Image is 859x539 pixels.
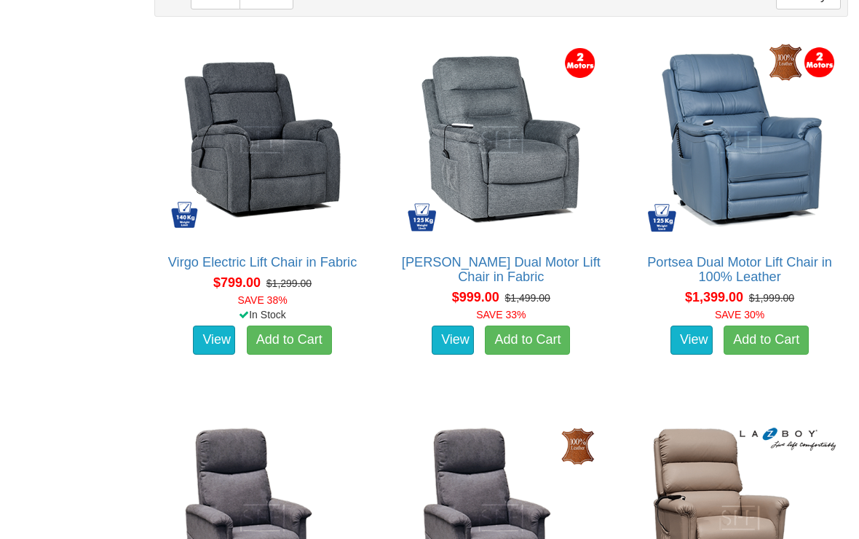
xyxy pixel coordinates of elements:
a: View [670,326,713,355]
img: Bristow Dual Motor Lift Chair in Fabric [400,39,601,240]
a: Add to Cart [247,326,332,355]
a: Add to Cart [724,326,809,355]
del: $1,299.00 [266,278,312,289]
span: $999.00 [452,290,499,304]
img: Virgo Electric Lift Chair in Fabric [162,39,363,240]
del: $1,999.00 [749,292,794,304]
a: Portsea Dual Motor Lift Chair in 100% Leather [647,255,832,284]
div: In Stock [151,307,374,322]
a: View [193,326,235,355]
span: $1,399.00 [685,290,743,304]
del: $1,499.00 [505,292,550,304]
font: SAVE 30% [715,309,764,320]
span: $799.00 [213,275,261,290]
a: View [432,326,474,355]
a: Virgo Electric Lift Chair in Fabric [168,255,357,269]
font: SAVE 33% [476,309,526,320]
a: Add to Cart [485,326,570,355]
a: [PERSON_NAME] Dual Motor Lift Chair in Fabric [402,255,601,284]
img: Portsea Dual Motor Lift Chair in 100% Leather [639,39,840,240]
font: SAVE 38% [237,294,287,306]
